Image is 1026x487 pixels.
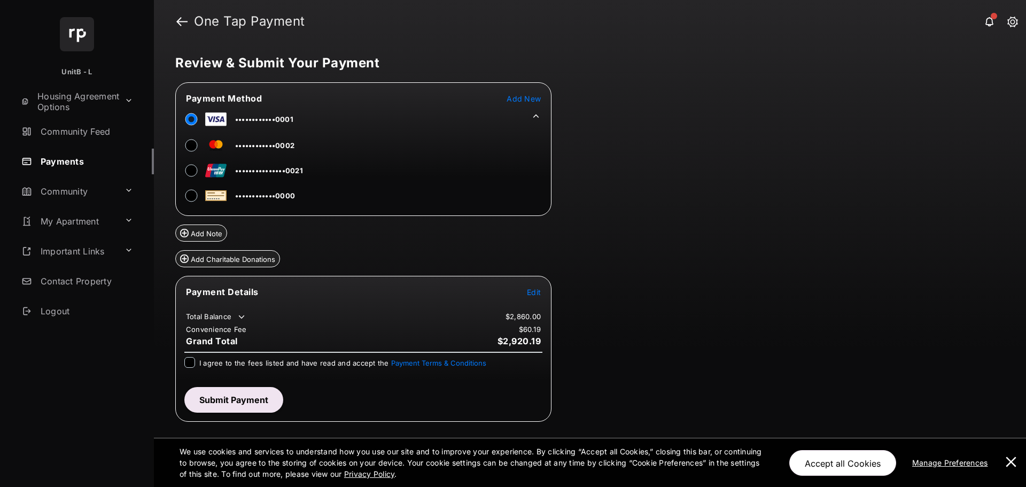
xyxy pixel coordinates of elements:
[507,94,541,103] span: Add New
[912,458,992,467] u: Manage Preferences
[17,119,154,144] a: Community Feed
[344,469,394,478] u: Privacy Policy
[789,450,896,476] button: Accept all Cookies
[17,208,120,234] a: My Apartment
[194,15,305,28] strong: One Tap Payment
[527,288,541,297] span: Edit
[391,359,486,367] button: I agree to the fees listed and have read and accept the
[175,57,996,69] h5: Review & Submit Your Payment
[184,387,283,413] button: Submit Payment
[186,93,262,104] span: Payment Method
[199,359,486,367] span: I agree to the fees listed and have read and accept the
[17,89,120,114] a: Housing Agreement Options
[180,446,767,480] p: We use cookies and services to understand how you use our site and to improve your experience. By...
[235,191,295,200] span: ••••••••••••0000
[235,166,303,175] span: •••••••••••••••0021
[505,312,541,321] td: $2,860.00
[17,268,154,294] a: Contact Property
[186,336,238,346] span: Grand Total
[60,17,94,51] img: svg+xml;base64,PHN2ZyB4bWxucz0iaHR0cDovL3d3dy53My5vcmcvMjAwMC9zdmciIHdpZHRoPSI2NCIgaGVpZ2h0PSI2NC...
[498,336,541,346] span: $2,920.19
[17,238,120,264] a: Important Links
[61,67,92,78] p: UnitB - L
[518,324,542,334] td: $60.19
[17,179,120,204] a: Community
[507,93,541,104] button: Add New
[175,225,227,242] button: Add Note
[17,298,154,324] a: Logout
[17,149,154,174] a: Payments
[185,324,247,334] td: Convenience Fee
[235,115,293,123] span: ••••••••••••0001
[527,287,541,297] button: Edit
[235,141,294,150] span: ••••••••••••0002
[175,250,280,267] button: Add Charitable Donations
[186,287,259,297] span: Payment Details
[185,312,247,322] td: Total Balance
